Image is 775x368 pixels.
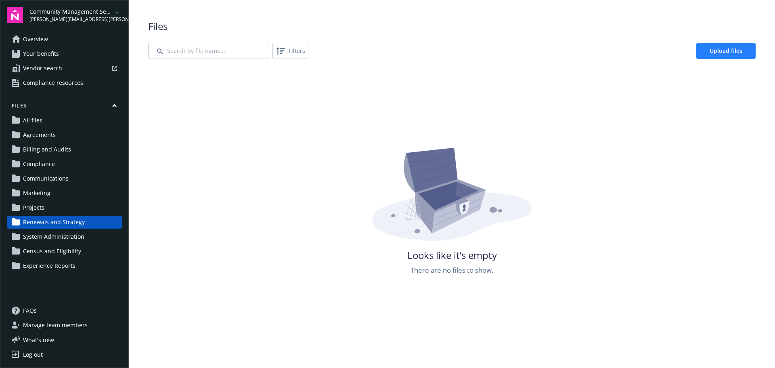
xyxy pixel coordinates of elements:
[7,158,122,170] a: Compliance
[7,62,122,75] a: Vendor search
[23,76,83,89] span: Compliance resources
[23,33,48,46] span: Overview
[23,187,50,200] span: Marketing
[23,336,54,344] span: What ' s new
[7,128,122,141] a: Agreements
[23,348,43,361] div: Log out
[148,43,269,59] input: Search by file name...
[23,172,69,185] span: Communications
[23,304,37,317] span: FAQs
[23,245,81,258] span: Census and Eligibility
[7,102,122,112] button: Files
[7,259,122,272] a: Experience Reports
[7,304,122,317] a: FAQs
[23,114,42,127] span: All files
[23,128,56,141] span: Agreements
[7,33,122,46] a: Overview
[23,62,62,75] span: Vendor search
[23,319,88,332] span: Manage team members
[7,230,122,243] a: System Administration
[7,76,122,89] a: Compliance resources
[274,44,307,57] span: Filters
[7,143,122,156] a: Billing and Audits
[7,245,122,258] a: Census and Eligibility
[29,7,122,23] button: Community Management Services, Inc.[PERSON_NAME][EMAIL_ADDRESS][PERSON_NAME][DOMAIN_NAME]arrowDro...
[7,7,23,23] img: navigator-logo.svg
[289,46,305,55] span: Filters
[7,216,122,229] a: Renewals and Strategy
[23,230,84,243] span: System Administration
[710,47,742,55] span: Upload files
[7,114,122,127] a: All files
[407,248,497,262] span: Looks like it’s empty
[29,16,112,23] span: [PERSON_NAME][EMAIL_ADDRESS][PERSON_NAME][DOMAIN_NAME]
[23,158,55,170] span: Compliance
[7,336,67,344] button: What's new
[411,265,493,275] span: There are no files to show.
[112,7,122,17] a: arrowDropDown
[23,143,71,156] span: Billing and Audits
[23,216,85,229] span: Renewals and Strategy
[272,43,308,59] button: Filters
[148,19,756,33] span: Files
[23,259,75,272] span: Experience Reports
[7,172,122,185] a: Communications
[23,47,59,60] span: Your benefits
[7,47,122,60] a: Your benefits
[23,201,44,214] span: Projects
[29,7,112,16] span: Community Management Services, Inc.
[7,201,122,214] a: Projects
[7,187,122,200] a: Marketing
[696,43,756,59] a: Upload files
[7,319,122,332] a: Manage team members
